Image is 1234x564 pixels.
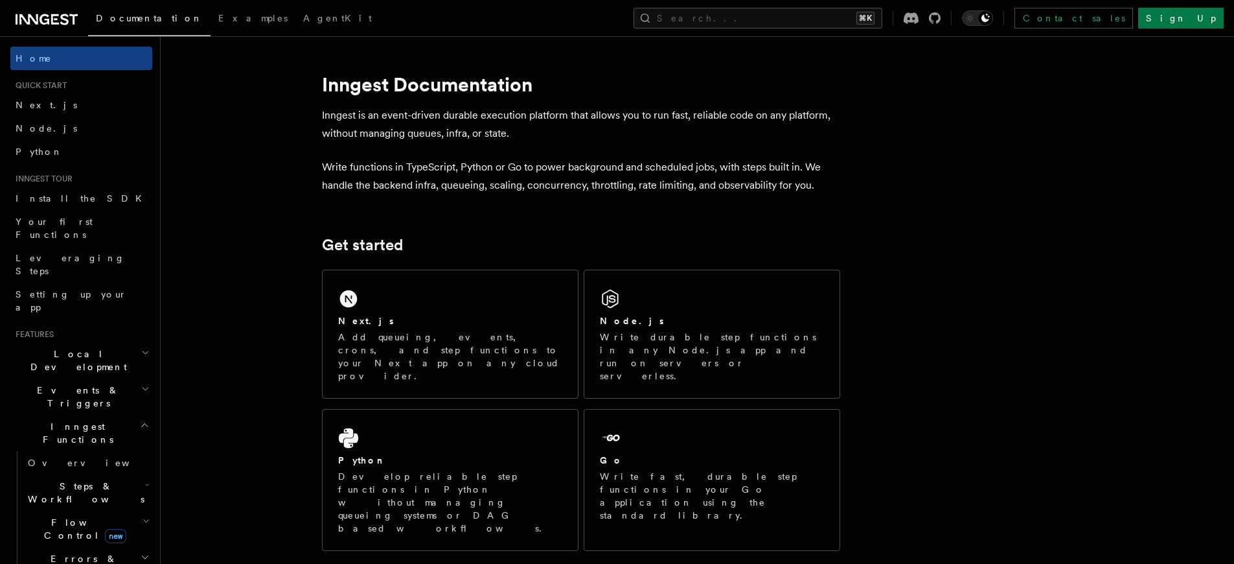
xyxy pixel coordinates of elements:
[10,342,152,379] button: Local Development
[303,13,372,23] span: AgentKit
[105,529,126,543] span: new
[16,52,52,65] span: Home
[600,470,824,522] p: Write fast, durable step functions in your Go application using the standard library.
[10,117,152,140] a: Node.js
[211,4,295,35] a: Examples
[16,289,127,312] span: Setting up your app
[16,147,63,157] span: Python
[96,13,203,23] span: Documentation
[16,100,77,110] span: Next.js
[1014,8,1133,29] a: Contact sales
[10,210,152,246] a: Your first Functions
[322,73,840,96] h1: Inngest Documentation
[10,47,152,70] a: Home
[10,329,54,340] span: Features
[322,409,578,551] a: PythonDevelop reliable step functions in Python without managing queueing systems or DAG based wo...
[218,13,288,23] span: Examples
[584,409,840,551] a: GoWrite fast, durable step functions in your Go application using the standard library.
[10,415,152,451] button: Inngest Functions
[322,158,840,194] p: Write functions in TypeScript, Python or Go to power background and scheduled jobs, with steps bu...
[338,470,562,535] p: Develop reliable step functions in Python without managing queueing systems or DAG based workflows.
[16,217,93,240] span: Your first Functions
[584,270,840,399] a: Node.jsWrite durable step functions in any Node.js app and run on servers or serverless.
[338,314,394,327] h2: Next.js
[10,379,152,415] button: Events & Triggers
[10,140,152,163] a: Python
[322,236,403,254] a: Get started
[23,480,144,506] span: Steps & Workflows
[23,451,152,475] a: Overview
[322,106,840,143] p: Inngest is an event-driven durable execution platform that allows you to run fast, reliable code ...
[23,516,143,542] span: Flow Control
[338,454,386,467] h2: Python
[10,420,140,446] span: Inngest Functions
[322,270,578,399] a: Next.jsAdd queueing, events, crons, and step functions to your Next app on any cloud provider.
[16,193,150,204] span: Install the SDK
[23,511,152,547] button: Flow Controlnew
[338,331,562,382] p: Add queueing, events, crons, and step functions to your Next app on any cloud provider.
[1138,8,1224,29] a: Sign Up
[10,174,73,184] span: Inngest tour
[16,253,125,276] span: Leveraging Steps
[10,283,152,319] a: Setting up your app
[856,12,874,25] kbd: ⌘K
[600,331,824,382] p: Write durable step functions in any Node.js app and run on servers or serverless.
[10,384,141,410] span: Events & Triggers
[10,347,141,373] span: Local Development
[28,458,161,468] span: Overview
[10,80,67,91] span: Quick start
[600,314,664,327] h2: Node.js
[23,475,152,511] button: Steps & Workflows
[10,187,152,210] a: Install the SDK
[962,10,993,26] button: Toggle dark mode
[600,454,623,467] h2: Go
[634,8,882,29] button: Search...⌘K
[16,123,77,134] span: Node.js
[10,246,152,283] a: Leveraging Steps
[88,4,211,36] a: Documentation
[295,4,380,35] a: AgentKit
[10,93,152,117] a: Next.js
